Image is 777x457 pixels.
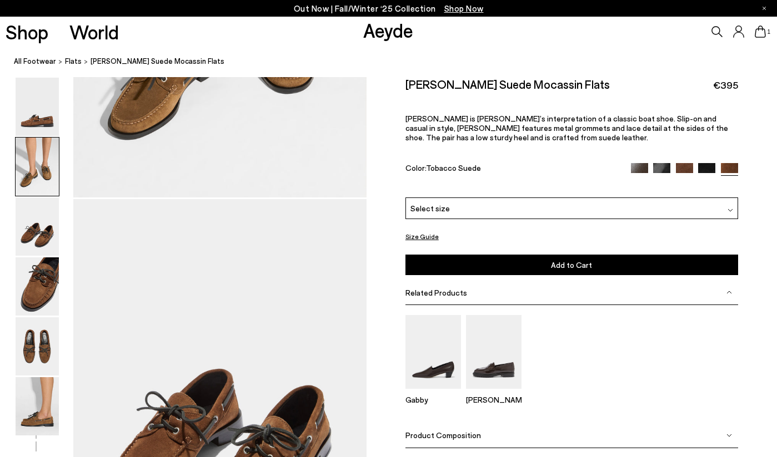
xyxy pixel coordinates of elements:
p: Gabby [405,395,461,404]
button: Add to Cart [405,254,738,275]
span: €395 [713,78,738,92]
span: Select size [410,202,450,214]
img: Gabby Almond-Toe Loafers [405,315,461,389]
img: Harris Suede Mocassin Flats - Image 2 [16,138,59,196]
span: [PERSON_NAME] Suede Mocassin Flats [91,55,224,67]
nav: breadcrumb [14,47,777,77]
a: flats [65,55,82,67]
img: svg%3E [728,207,733,213]
button: Size Guide [405,230,439,243]
img: Harris Suede Mocassin Flats - Image 5 [16,317,59,375]
a: Leon Loafers [PERSON_NAME] [466,381,522,404]
img: Leon Loafers [466,315,522,389]
div: Color: [405,163,620,176]
span: Related Products [405,288,467,297]
span: Navigate to /collections/new-in [444,3,484,13]
img: Harris Suede Mocassin Flats - Image 1 [16,78,59,136]
p: [PERSON_NAME] [466,395,522,404]
a: All Footwear [14,55,56,67]
a: Gabby Almond-Toe Loafers Gabby [405,381,461,404]
p: Out Now | Fall/Winter ‘25 Collection [294,2,484,16]
a: Shop [6,22,48,42]
img: Harris Suede Mocassin Flats - Image 3 [16,197,59,256]
img: Harris Suede Mocassin Flats - Image 6 [16,377,59,435]
img: svg%3E [726,433,732,438]
span: [PERSON_NAME] is [PERSON_NAME]’s interpretation of a classic boat shoe. Slip-on and casual in sty... [405,114,728,142]
a: Aeyde [363,18,413,42]
h2: [PERSON_NAME] Suede Mocassin Flats [405,77,610,91]
img: svg%3E [726,290,732,295]
a: World [69,22,119,42]
span: Product Composition [405,430,481,440]
span: flats [65,57,82,65]
a: 1 [755,26,766,38]
span: Tobacco Suede [426,163,481,172]
span: Add to Cart [551,260,592,269]
span: 1 [766,29,771,35]
img: Harris Suede Mocassin Flats - Image 4 [16,257,59,316]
